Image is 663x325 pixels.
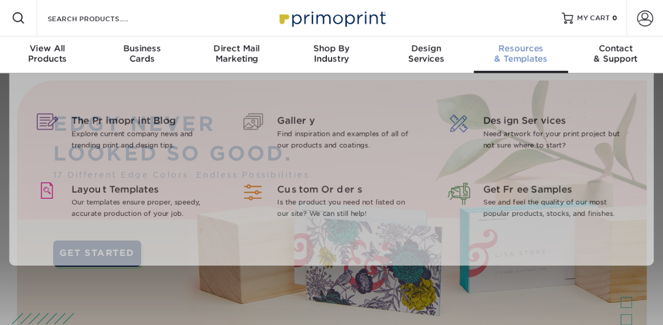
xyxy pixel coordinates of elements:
span: Custom Orders [277,183,415,196]
div: Cards [95,43,190,64]
p: Explore current company news and trending print and design tips. [71,128,209,151]
span: Business [95,43,190,54]
a: Design Services Need artwork for your print project but not sure where to start? [443,101,632,169]
span: Design Services [483,114,621,128]
p: Need artwork for your print project but not sure where to start? [483,128,621,151]
a: The Primoprint Blog Explore current company news and trending print and design tips. [31,101,220,169]
a: Gallery Find inspiration and examples of all of our products and coatings. [237,101,426,169]
a: Direct MailMarketing [189,37,284,73]
span: Get Free Samples [483,183,621,196]
span: Gallery [277,114,415,128]
img: Primoprint [274,6,389,30]
p: See and feel the quality of our most popular products, stocks, and finishes. [483,196,621,219]
div: Marketing [189,43,284,64]
div: Industry [284,43,379,64]
div: & Support [568,43,663,64]
span: Layout Templates [71,183,209,196]
a: Contact& Support [568,37,663,73]
a: Custom Orders Is the product you need not listed on our site? We can still help! [237,169,426,238]
a: Resources& Templates [474,37,569,73]
span: Direct Mail [189,43,284,54]
span: Contact [568,43,663,54]
a: DesignServices [379,37,474,73]
a: Shop ByIndustry [284,37,379,73]
span: Shop By [284,43,379,54]
span: Resources [474,43,569,54]
p: Our templates ensure proper, speedy, accurate production of your job. [71,196,209,219]
span: The Primoprint Blog [71,114,209,128]
span: Design [379,43,474,54]
a: Layout Templates Our templates ensure proper, speedy, accurate production of your job. [31,169,220,238]
div: & Templates [474,43,569,64]
a: BusinessCards [95,37,190,73]
input: SEARCH PRODUCTS..... [46,11,158,25]
span: 0 [612,14,617,22]
p: Is the product you need not listed on our site? We can still help! [277,196,415,219]
a: Get Free Samples See and feel the quality of our most popular products, stocks, and finishes. [443,169,632,238]
p: Find inspiration and examples of all of our products and coatings. [277,128,415,151]
div: Services [379,43,474,64]
span: MY CART [577,14,610,23]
